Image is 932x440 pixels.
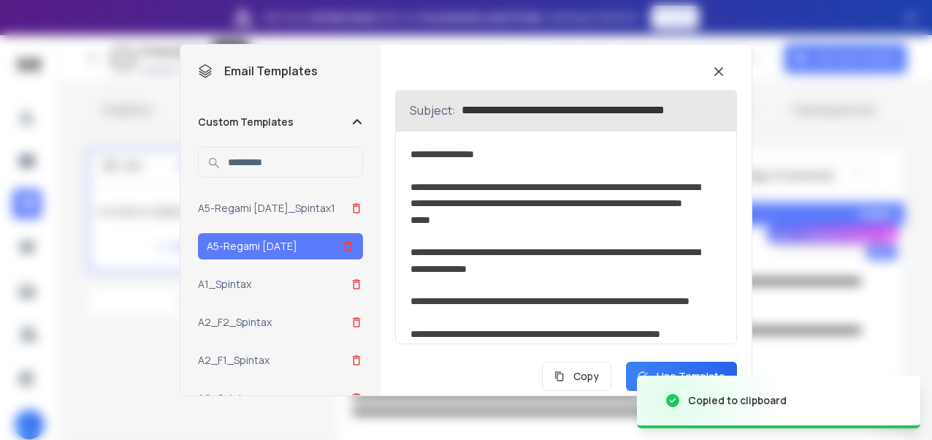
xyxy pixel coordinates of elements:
p: Subject: [410,102,456,119]
h3: A5-Regami [DATE]_Spintax1 [198,201,335,216]
h3: A1_Spintax [198,277,251,292]
h1: Email Templates [198,62,318,80]
div: Copied to clipboard [688,393,787,408]
h3: A2_F1_Spintax [198,353,270,368]
h2: Custom Templates [198,115,294,129]
h3: A5-Regami [DATE] [207,239,297,254]
button: Custom Templates [198,115,363,129]
h3: A2_Spintax [198,391,253,406]
button: Use Template [626,362,737,391]
button: Copy [542,362,611,391]
h3: A2_F2_Spintax [198,315,272,330]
